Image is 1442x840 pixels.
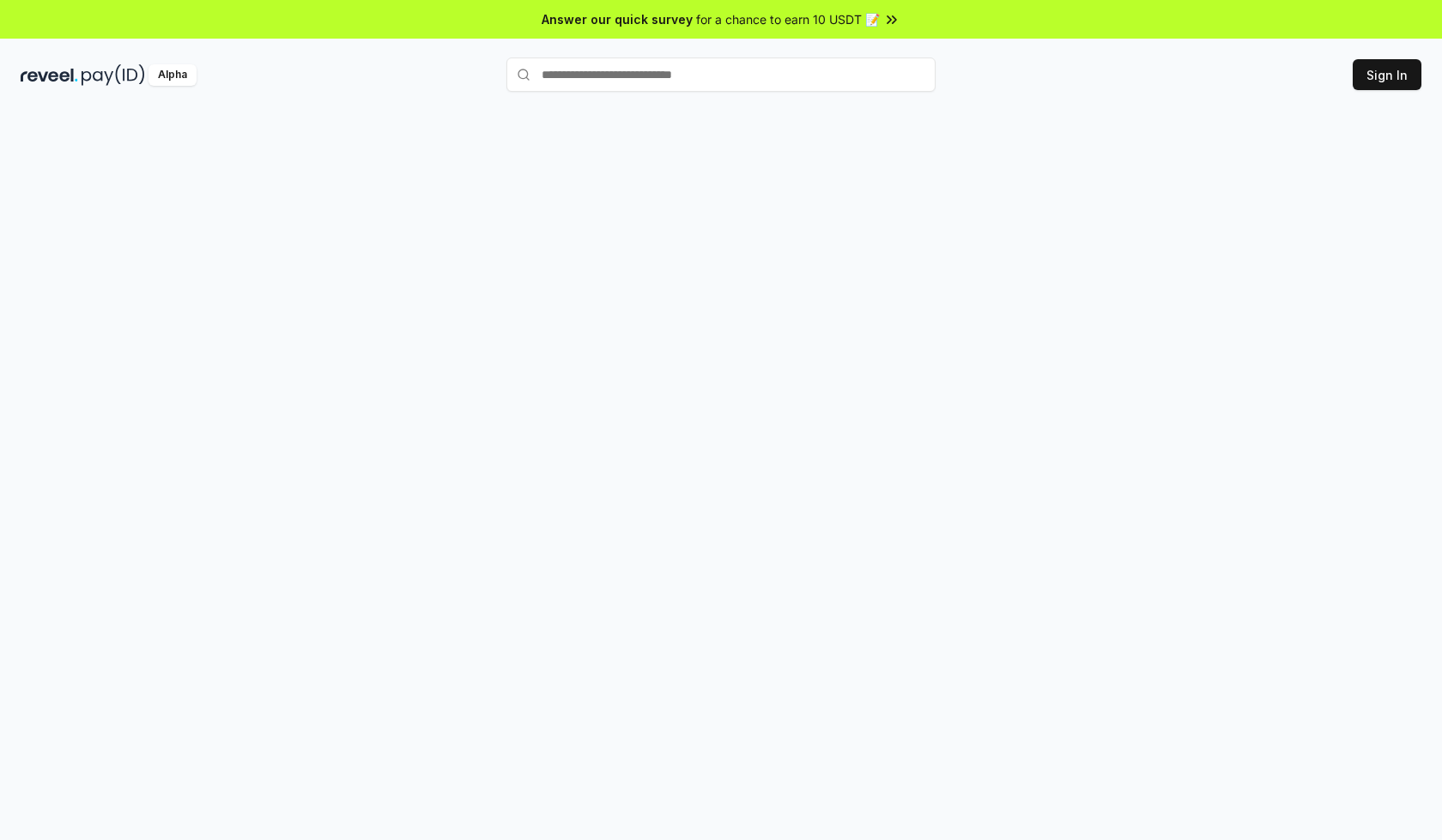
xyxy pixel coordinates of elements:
[148,64,197,86] div: Alpha
[21,64,78,86] img: reveel_dark
[1353,59,1421,90] button: Sign In
[696,10,880,28] span: for a chance to earn 10 USDT 📝
[82,64,145,86] img: pay_id
[542,10,693,28] span: Answer our quick survey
